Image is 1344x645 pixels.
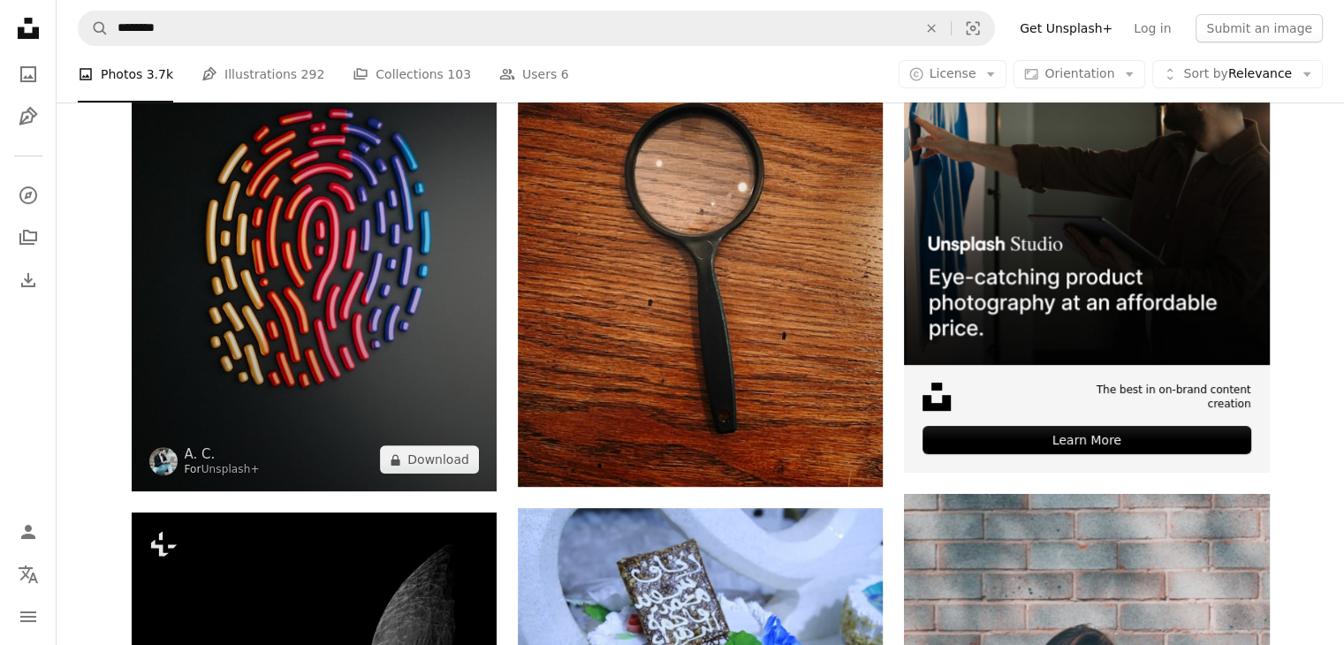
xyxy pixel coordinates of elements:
a: Illustrations [11,99,46,134]
a: Collections 103 [353,46,471,102]
a: Explore [11,178,46,213]
a: a circular object with a question mark in the middle of it [132,237,497,253]
a: Illustrations 292 [201,46,324,102]
button: License [899,60,1007,88]
a: Download History [11,262,46,298]
button: Submit an image [1196,14,1323,42]
img: file-1631678316303-ed18b8b5cb9cimage [923,383,951,411]
a: black framed magnifying glass [518,234,883,250]
span: Sort by [1183,66,1227,80]
button: Language [11,557,46,592]
img: Go to A. C.'s profile [149,447,178,475]
button: Download [380,445,479,474]
div: For [185,463,260,477]
span: 292 [301,64,325,84]
a: Unsplash+ [201,463,260,475]
form: Find visuals sitewide [78,11,995,46]
span: Orientation [1044,66,1114,80]
a: A. C. [185,445,260,463]
a: Get Unsplash+ [1009,14,1123,42]
button: Orientation [1014,60,1145,88]
span: 6 [561,64,569,84]
a: Photos [11,57,46,92]
a: Users 6 [499,46,569,102]
button: Search Unsplash [79,11,109,45]
div: Learn More [923,426,1250,454]
a: Log in / Sign up [11,514,46,550]
a: a cake with a happy birthday sign on top of it [518,602,883,618]
a: Collections [11,220,46,255]
a: Home — Unsplash [11,11,46,49]
span: License [930,66,976,80]
span: Relevance [1183,65,1292,83]
span: 103 [447,64,471,84]
button: Clear [912,11,951,45]
button: Sort byRelevance [1152,60,1323,88]
a: Log in [1123,14,1181,42]
button: Menu [11,599,46,634]
span: The best in on-brand content creation [1050,383,1250,413]
button: Visual search [952,11,994,45]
